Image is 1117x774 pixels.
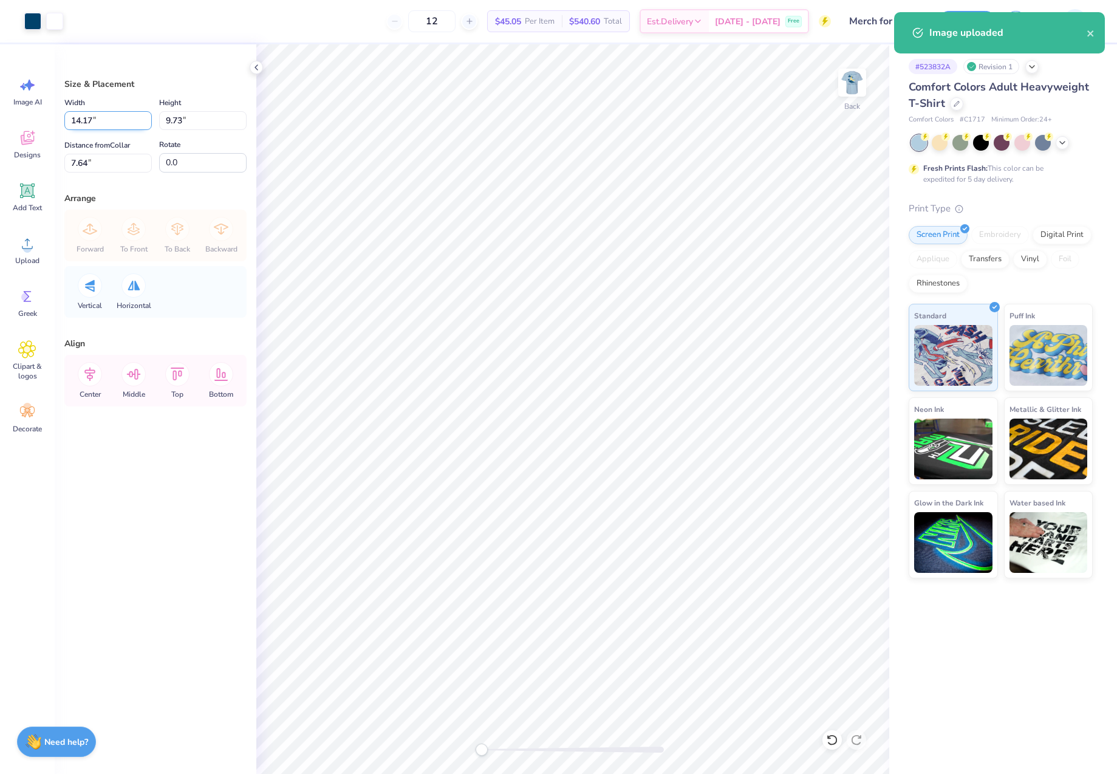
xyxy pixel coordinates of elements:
span: Horizontal [117,301,151,310]
div: Rhinestones [909,275,968,293]
div: Accessibility label [476,744,488,756]
span: Total [604,15,622,28]
span: Image AI [13,97,42,107]
div: Image uploaded [929,26,1087,40]
span: Est. Delivery [647,15,693,28]
span: Neon Ink [914,403,944,416]
span: Bottom [209,389,233,399]
span: Water based Ink [1009,496,1065,509]
div: This color can be expedited for 5 day delivery. [923,163,1073,185]
strong: Fresh Prints Flash: [923,163,988,173]
div: Back [844,101,860,112]
span: Free [788,17,799,26]
a: CD [1042,9,1093,33]
label: Rotate [159,137,180,152]
div: Print Type [909,202,1093,216]
label: Height [159,95,181,110]
img: Neon Ink [914,419,992,479]
div: Arrange [64,192,247,205]
img: Glow in the Dark Ink [914,512,992,573]
span: Vertical [78,301,102,310]
div: Foil [1051,250,1079,269]
span: Puff Ink [1009,309,1035,322]
span: Glow in the Dark Ink [914,496,983,509]
span: Add Text [13,203,42,213]
span: Per Item [525,15,555,28]
span: # C1717 [960,115,985,125]
img: Standard [914,325,992,386]
span: Comfort Colors [909,115,954,125]
div: Transfers [961,250,1009,269]
span: Greek [18,309,37,318]
img: Cedric Diasanta [1063,9,1087,33]
label: Width [64,95,85,110]
input: Untitled Design [840,9,929,33]
span: $45.05 [495,15,521,28]
span: Upload [15,256,39,265]
button: close [1087,26,1095,40]
div: Embroidery [971,226,1029,244]
div: Applique [909,250,957,269]
span: Top [171,389,183,399]
span: Standard [914,309,946,322]
input: – – [408,10,456,32]
img: Metallic & Glitter Ink [1009,419,1088,479]
div: Digital Print [1033,226,1091,244]
div: Revision 1 [963,59,1019,74]
div: Size & Placement [64,78,247,91]
span: Decorate [13,424,42,434]
div: Align [64,337,247,350]
img: Puff Ink [1009,325,1088,386]
img: Water based Ink [1009,512,1088,573]
span: [DATE] - [DATE] [715,15,781,28]
span: Minimum Order: 24 + [991,115,1052,125]
div: # 523832A [909,59,957,74]
span: Clipart & logos [7,361,47,381]
div: Vinyl [1013,250,1047,269]
div: Screen Print [909,226,968,244]
span: Metallic & Glitter Ink [1009,403,1081,416]
span: Comfort Colors Adult Heavyweight T-Shirt [909,80,1089,111]
img: Back [840,70,864,95]
span: Middle [123,389,145,399]
span: Center [80,389,101,399]
span: Designs [14,150,41,160]
label: Distance from Collar [64,138,130,152]
span: $540.60 [569,15,600,28]
strong: Need help? [44,736,88,748]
